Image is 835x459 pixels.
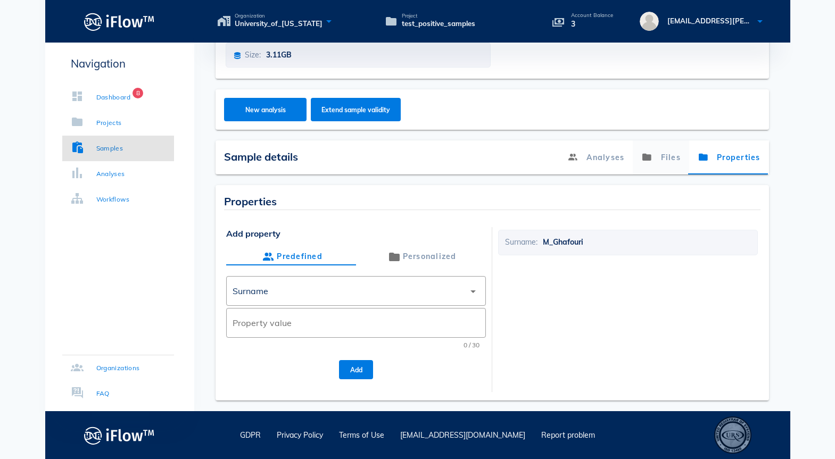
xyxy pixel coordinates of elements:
span: Size: [245,50,261,60]
a: Files [633,140,689,174]
div: Organizations [96,363,140,373]
div: Predefined [260,248,323,265]
span: New analysis [234,106,296,114]
span: 3.11GB [266,50,292,60]
button: Extend sample validity [311,98,401,121]
a: Properties [689,140,769,174]
span: Organization [235,13,323,19]
img: avatar.16069ca8.svg [640,12,659,31]
a: Privacy Policy [277,430,323,440]
button: New analysis [224,98,307,121]
div: FAQ [96,388,110,399]
div: Samples [96,143,123,154]
button: Add [339,360,373,379]
p: 3 [571,18,614,30]
a: Logo [45,10,194,34]
span: Extend sample validity [321,106,390,114]
div: Properties [224,194,760,210]
span: Project [402,13,475,19]
div: Surname [226,276,486,306]
span: Sample details [224,150,298,163]
a: GDPR [240,430,261,440]
span: University_of_[US_STATE] [235,19,323,29]
p: Account Balance [571,13,614,18]
div: Projects [96,118,122,128]
div: Workflows [96,194,130,205]
img: logo [84,423,155,447]
span: M_Ghafouri [543,237,583,247]
span: Surname: [505,237,538,247]
span: test_positive_samples [402,19,475,29]
div: Analyses [96,169,125,179]
i: arrow_drop_down [467,285,479,298]
a: Terms of Use [339,430,384,440]
a: Analyses [559,140,633,174]
span: Add [348,366,365,374]
span: Badge [133,88,143,98]
div: 0 / 30 [464,342,479,349]
div: ISO 13485 – Quality Management System [714,416,751,454]
a: [EMAIL_ADDRESS][DOMAIN_NAME] [400,430,525,440]
div: Personalized [385,248,456,265]
span: Add property [226,227,486,240]
a: Report problem [541,430,595,440]
div: Dashboard [96,92,131,103]
div: Surname [233,286,268,296]
p: Navigation [62,55,174,72]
